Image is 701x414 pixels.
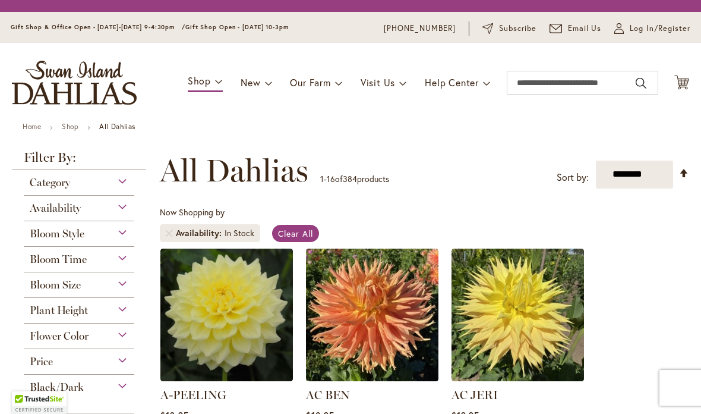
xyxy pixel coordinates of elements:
[451,388,498,402] a: AC JERI
[568,23,602,34] span: Email Us
[99,122,135,131] strong: All Dahlias
[320,170,389,189] p: - of products
[630,23,690,34] span: Log In/Register
[499,23,536,34] span: Subscribe
[384,23,456,34] a: [PHONE_NUMBER]
[557,167,589,189] label: Sort by:
[361,76,395,89] span: Visit Us
[636,74,646,93] button: Search
[176,227,225,239] span: Availability
[306,388,350,402] a: AC BEN
[188,74,211,87] span: Shop
[278,228,313,239] span: Clear All
[30,176,70,189] span: Category
[451,249,584,381] img: AC Jeri
[30,278,81,291] span: Bloom Size
[320,173,324,184] span: 1
[306,249,438,381] img: AC BEN
[166,230,173,237] a: Remove Availability In Stock
[9,372,42,405] iframe: Launch Accessibility Center
[225,227,254,239] div: In Stock
[343,173,357,184] span: 384
[290,76,330,89] span: Our Farm
[160,206,225,218] span: Now Shopping by
[11,23,185,31] span: Gift Shop & Office Open - [DATE]-[DATE] 9-4:30pm /
[160,153,308,189] span: All Dahlias
[160,388,226,402] a: A-PEELING
[614,23,690,34] a: Log In/Register
[30,253,87,266] span: Bloom Time
[185,23,289,31] span: Gift Shop Open - [DATE] 10-3pm
[160,249,293,381] img: A-Peeling
[30,355,53,368] span: Price
[482,23,536,34] a: Subscribe
[160,372,293,384] a: A-Peeling
[425,76,479,89] span: Help Center
[30,227,84,240] span: Bloom Style
[23,122,41,131] a: Home
[272,225,319,242] a: Clear All
[12,151,146,170] strong: Filter By:
[30,202,81,215] span: Availability
[30,330,89,343] span: Flower Color
[306,372,438,384] a: AC BEN
[30,381,84,407] span: Black/Dark Foliage
[30,304,88,317] span: Plant Height
[550,23,602,34] a: Email Us
[451,372,584,384] a: AC Jeri
[12,61,137,105] a: store logo
[62,122,78,131] a: Shop
[241,76,260,89] span: New
[327,173,335,184] span: 16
